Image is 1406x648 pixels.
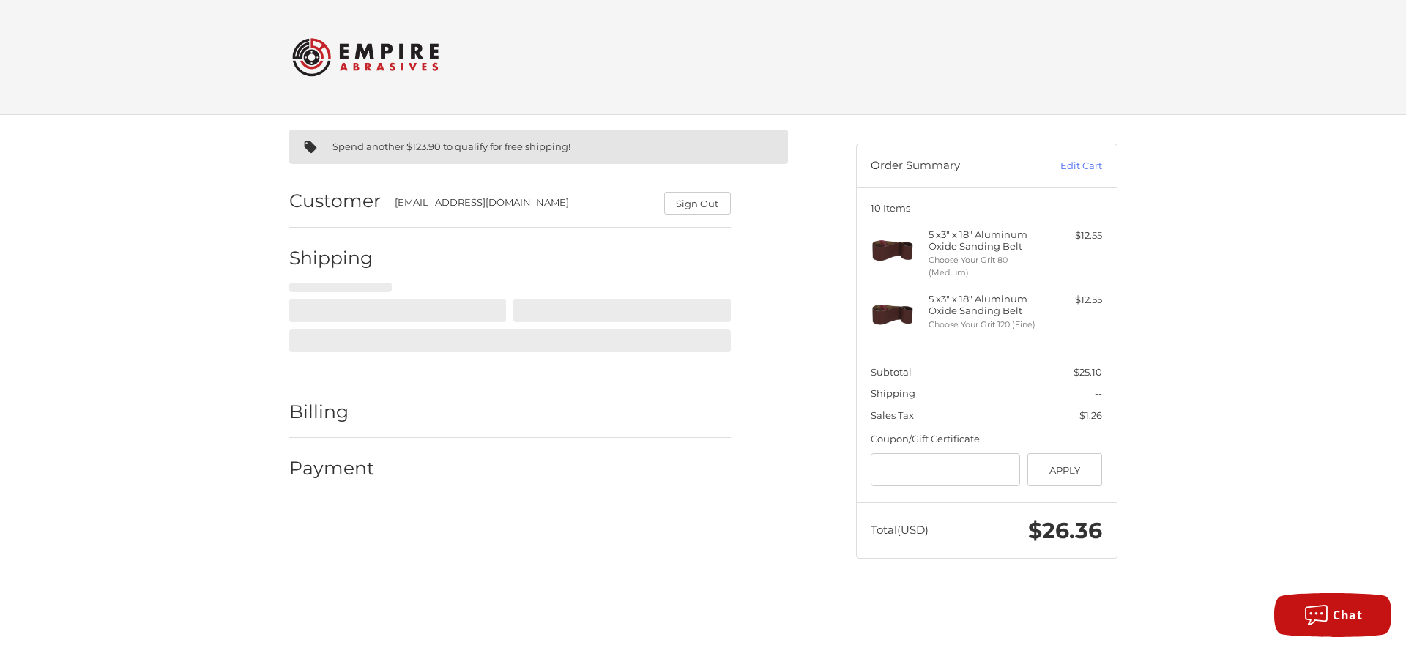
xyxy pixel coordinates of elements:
[871,366,912,378] span: Subtotal
[1028,159,1102,174] a: Edit Cart
[929,228,1041,253] h4: 5 x 3" x 18" Aluminum Oxide Sanding Belt
[292,29,439,86] img: Empire Abrasives
[1079,409,1102,421] span: $1.26
[395,195,650,215] div: [EMAIL_ADDRESS][DOMAIN_NAME]
[1027,453,1103,486] button: Apply
[871,432,1102,447] div: Coupon/Gift Certificate
[332,141,570,152] span: Spend another $123.90 to qualify for free shipping!
[871,159,1028,174] h3: Order Summary
[1044,228,1102,243] div: $12.55
[1274,593,1391,637] button: Chat
[871,387,915,399] span: Shipping
[1095,387,1102,399] span: --
[929,254,1041,278] li: Choose Your Grit 80 (Medium)
[929,319,1041,331] li: Choose Your Grit 120 (Fine)
[1074,366,1102,378] span: $25.10
[871,453,1020,486] input: Gift Certificate or Coupon Code
[929,293,1041,317] h4: 5 x 3" x 18" Aluminum Oxide Sanding Belt
[1333,607,1362,623] span: Chat
[289,190,381,212] h2: Customer
[1044,293,1102,308] div: $12.55
[1028,517,1102,544] span: $26.36
[289,247,375,269] h2: Shipping
[289,457,375,480] h2: Payment
[871,409,914,421] span: Sales Tax
[871,202,1102,214] h3: 10 Items
[664,192,731,215] button: Sign Out
[871,523,929,537] span: Total (USD)
[289,401,375,423] h2: Billing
